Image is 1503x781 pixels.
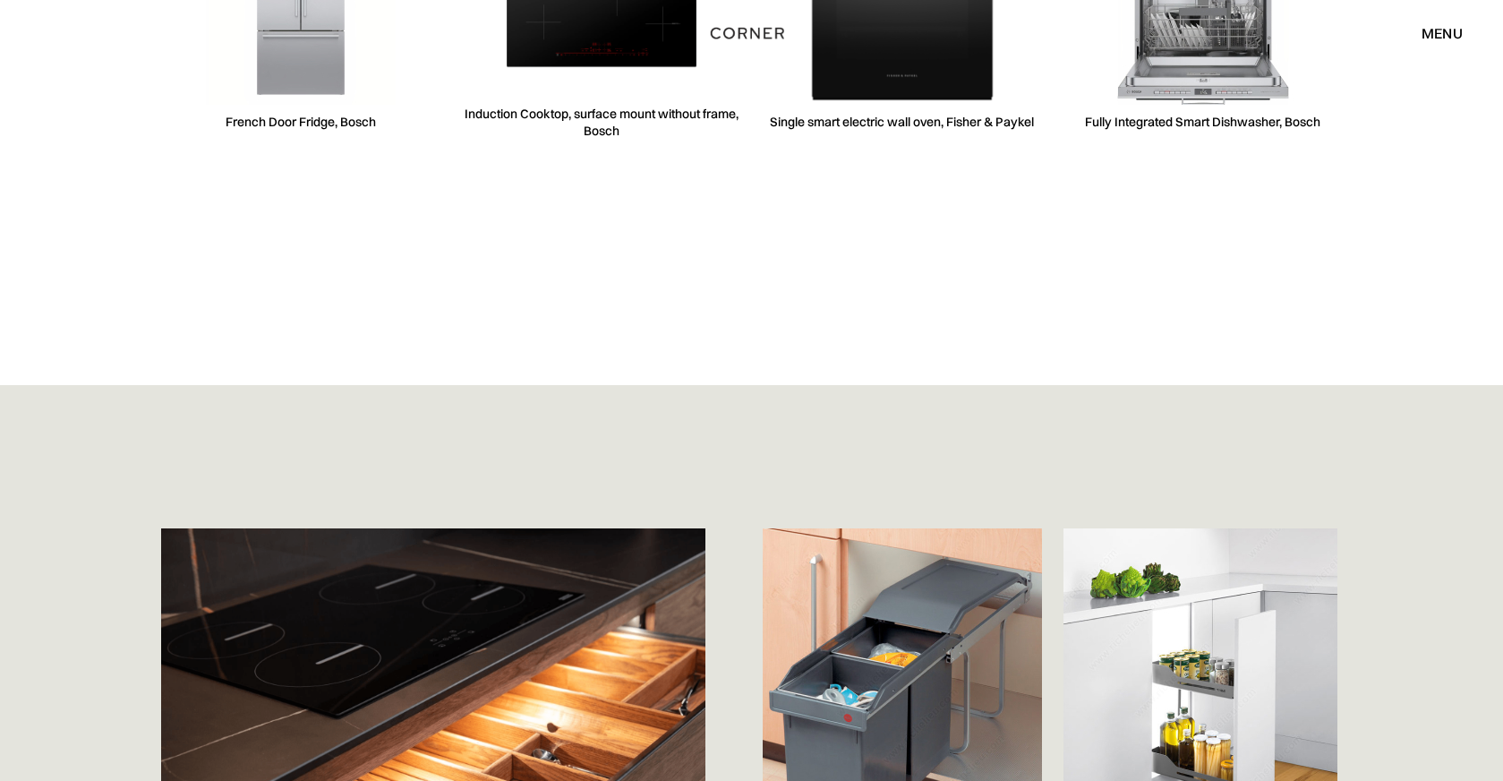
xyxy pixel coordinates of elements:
div: Fully Integrated Smart Dishwasher, Bosch [1085,114,1320,131]
div: Single smart electric wall oven, Fisher & Paykel [770,114,1034,131]
div: Induction Cooktop, surface mount without frame, Bosch [462,106,741,140]
div: menu [1422,26,1463,40]
div: menu [1404,18,1463,48]
a: home [693,21,810,45]
div: French Door Fridge, Bosch [226,114,376,131]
